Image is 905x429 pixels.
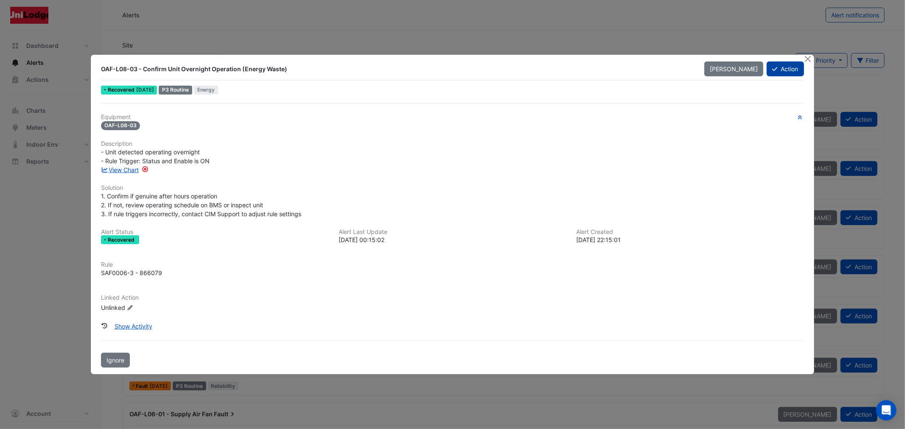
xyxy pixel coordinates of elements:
[767,61,804,76] button: Action
[710,65,758,72] span: [PERSON_NAME]
[109,319,158,334] button: Show Activity
[106,357,124,364] span: Ignore
[339,235,566,244] div: [DATE] 00:15:02
[101,140,804,148] h6: Description
[108,87,136,92] span: Recovered
[101,353,130,368] button: Ignore
[101,148,210,164] span: - Unit detected operating overnight - Rule Trigger: Status and Enable is ON
[101,65,694,73] div: OAF-L08-03 - Confirm Unit Overnight Operation (Energy Waste)
[141,165,149,173] div: Tooltip anchor
[194,86,218,95] span: Energy
[101,294,804,301] h6: Linked Action
[136,86,154,93] span: Sun 17-Aug-2025 00:15 AEST
[108,237,136,242] span: Recovered
[804,55,813,64] button: Close
[101,114,804,121] h6: Equipment
[101,192,301,217] span: 1. Confirm if genuine after hours operation 2. If not, review operating schedule on BMS or inspec...
[101,303,203,312] div: Unlinked
[339,228,566,236] h6: Alert Last Update
[101,268,162,277] div: SAF0006-3 - 866079
[704,61,763,76] button: [PERSON_NAME]
[127,305,133,311] fa-icon: Edit Linked Action
[159,86,192,95] div: P3 Routine
[101,184,804,192] h6: Solution
[577,228,804,236] h6: Alert Created
[101,228,328,236] h6: Alert Status
[101,261,804,268] h6: Rule
[101,166,139,173] a: View Chart
[577,235,804,244] div: [DATE] 22:15:01
[101,121,140,130] span: OAF-L08-03
[876,400,897,421] div: Open Intercom Messenger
